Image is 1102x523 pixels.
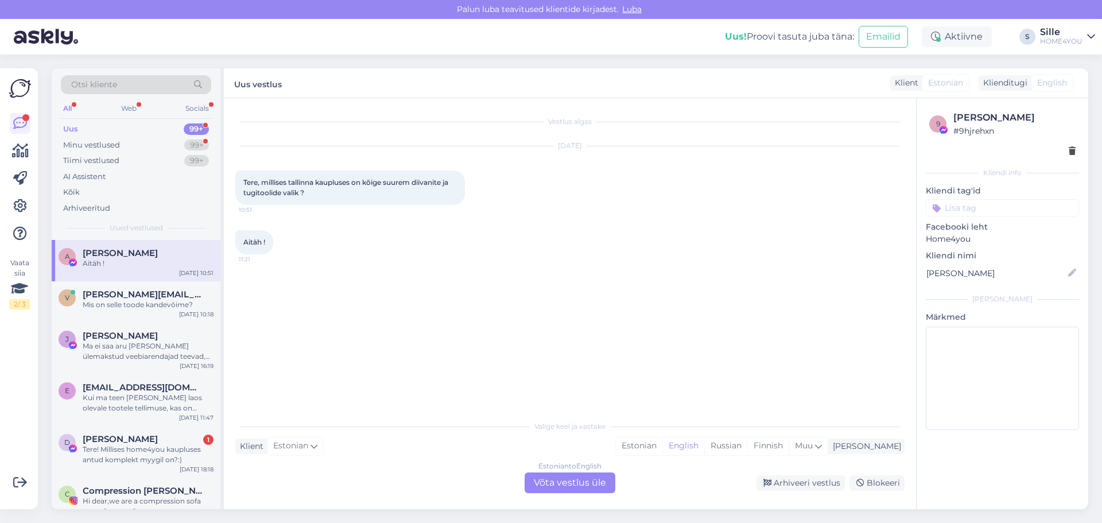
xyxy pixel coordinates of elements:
[65,490,70,498] span: C
[619,4,645,14] span: Luba
[63,187,80,198] div: Kõik
[1037,77,1067,89] span: English
[83,382,202,393] span: egle.v2lba@gmail.com
[183,101,211,116] div: Socials
[184,123,209,135] div: 99+
[859,26,908,48] button: Emailid
[1040,37,1082,46] div: HOME4YOU
[273,440,308,452] span: Estonian
[65,293,69,302] span: v
[953,111,1076,125] div: [PERSON_NAME]
[928,77,963,89] span: Estonian
[235,141,905,151] div: [DATE]
[9,258,30,309] div: Vaata siia
[953,125,1076,137] div: # 9hjrehxn
[61,101,74,116] div: All
[795,440,813,451] span: Muu
[926,311,1079,323] p: Märkmed
[63,203,110,214] div: Arhiveeritud
[704,437,747,455] div: Russian
[179,310,214,319] div: [DATE] 10:18
[83,341,214,362] div: Ma ei saa aru [PERSON_NAME] ülemakstud veebiarendajad teevad, et nii lihtsat asja ei suuda [PERSO...
[926,267,1066,280] input: Lisa nimi
[926,250,1079,262] p: Kliendi nimi
[180,465,214,474] div: [DATE] 18:18
[926,168,1079,178] div: Kliendi info
[203,435,214,445] div: 1
[184,155,209,166] div: 99+
[83,393,214,413] div: Kui ma teen [PERSON_NAME] laos olevale tootele tellimuse, kas on võimalik homme (pühapäeval) koha...
[64,438,70,447] span: D
[926,199,1079,216] input: Lisa tag
[979,77,1027,89] div: Klienditugi
[1019,29,1035,45] div: S
[9,78,31,99] img: Askly Logo
[63,171,106,183] div: AI Assistent
[747,437,789,455] div: Finnish
[65,252,70,261] span: A
[65,335,69,343] span: J
[65,386,69,395] span: e
[616,437,662,455] div: Estonian
[926,294,1079,304] div: [PERSON_NAME]
[119,101,139,116] div: Web
[71,79,117,91] span: Otsi kliente
[235,440,263,452] div: Klient
[243,178,450,197] span: Tere, millises tallinna kaupluses on kõige suurem diivanite ja tugitoolide valik ?
[926,221,1079,233] p: Facebooki leht
[83,486,202,496] span: Compression Sofa Tanzuo
[926,185,1079,197] p: Kliendi tag'id
[936,119,940,128] span: 9
[235,421,905,432] div: Valige keel ja vastake
[890,77,918,89] div: Klient
[83,258,214,269] div: Aitäh !
[1040,28,1095,46] a: SilleHOME4YOU
[849,475,905,491] div: Blokeeri
[179,413,214,422] div: [DATE] 11:47
[662,437,704,455] div: English
[83,434,158,444] span: Diandra Anniste
[1040,28,1082,37] div: Sille
[239,206,282,214] span: 10:51
[828,440,901,452] div: [PERSON_NAME]
[234,75,282,91] label: Uus vestlus
[725,30,854,44] div: Proovi tasuta juba täna:
[83,496,214,517] div: Hi dear,we are a compression sofa manufacturer from [GEOGRAPHIC_DATA]After browsing your product,...
[83,300,214,310] div: Mis on selle toode kandevõime?
[180,362,214,370] div: [DATE] 16:19
[184,140,209,151] div: 99+
[63,123,78,135] div: Uus
[239,255,282,264] span: 11:21
[63,140,120,151] div: Minu vestlused
[243,238,265,246] span: Aitäh !
[83,331,158,341] span: Janek Sitsmann
[538,461,602,471] div: Estonian to English
[179,269,214,277] div: [DATE] 10:51
[63,155,119,166] div: Tiimi vestlused
[725,31,747,42] b: Uus!
[926,233,1079,245] p: Home4you
[9,299,30,309] div: 2 / 3
[83,444,214,465] div: Tere! Millises home4you kaupluses antud komplekt myygil on?:)
[922,26,992,47] div: Aktiivne
[756,475,845,491] div: Arhiveeri vestlus
[83,289,202,300] span: viktoria.plotnikova@bauhof.ee
[235,117,905,127] div: Vestlus algas
[110,223,163,233] span: Uued vestlused
[83,248,158,258] span: Annika Mölder
[525,472,615,493] div: Võta vestlus üle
